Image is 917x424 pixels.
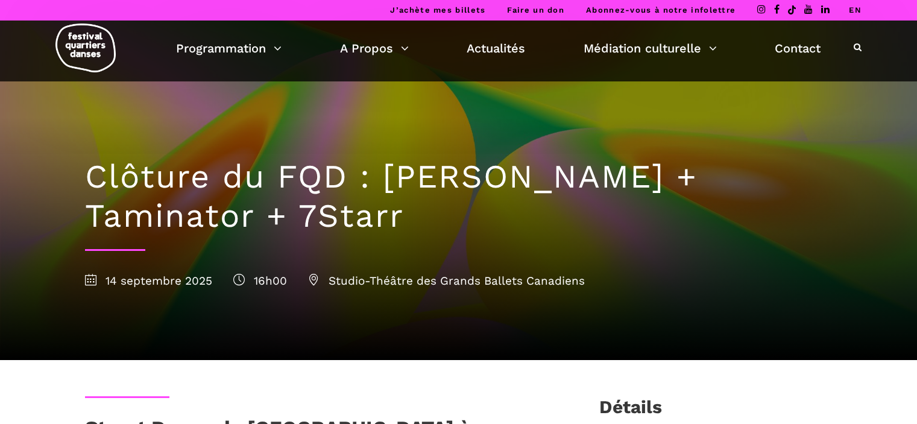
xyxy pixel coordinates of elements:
[233,274,287,288] span: 16h00
[586,5,736,14] a: Abonnez-vous à notre infolettre
[55,24,116,72] img: logo-fqd-med
[507,5,564,14] a: Faire un don
[584,38,717,59] a: Médiation culturelle
[390,5,485,14] a: J’achète mes billets
[308,274,585,288] span: Studio-Théâtre des Grands Ballets Canadiens
[85,157,833,236] h1: Clôture du FQD : [PERSON_NAME] + Taminator + 7Starr
[176,38,282,59] a: Programmation
[849,5,862,14] a: EN
[467,38,525,59] a: Actualités
[340,38,409,59] a: A Propos
[775,38,821,59] a: Contact
[85,274,212,288] span: 14 septembre 2025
